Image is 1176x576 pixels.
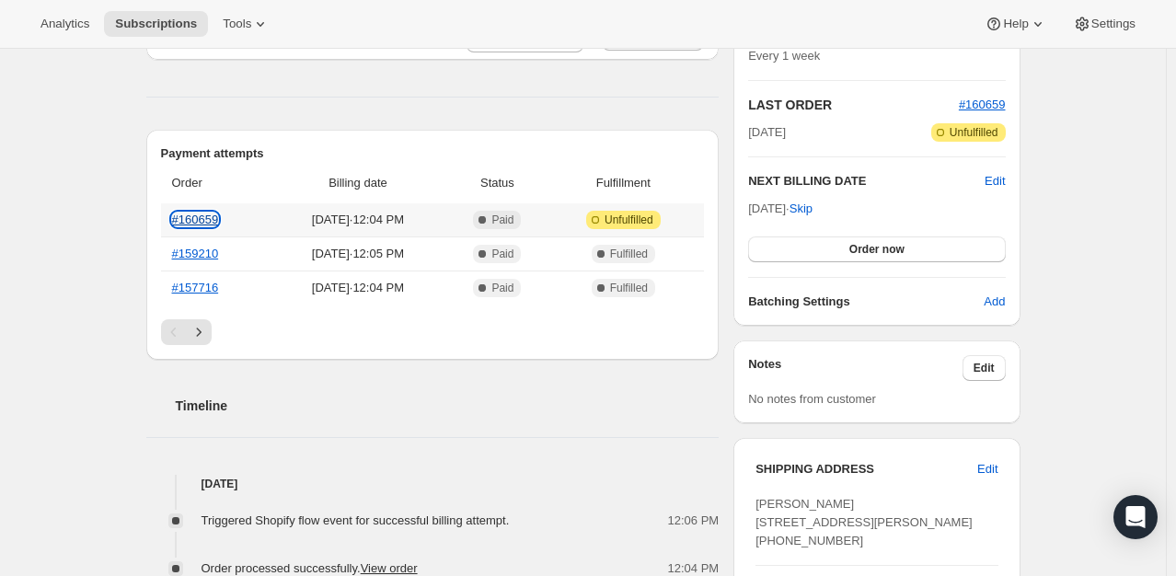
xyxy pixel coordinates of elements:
[973,287,1016,317] button: Add
[748,392,876,406] span: No notes from customer
[748,202,813,215] span: [DATE] ·
[748,49,820,63] span: Every 1 week
[274,174,441,192] span: Billing date
[849,242,905,257] span: Order now
[274,279,441,297] span: [DATE] · 12:04 PM
[748,236,1005,262] button: Order now
[610,281,648,295] span: Fulfilled
[491,247,513,261] span: Paid
[176,397,720,415] h2: Timeline
[668,512,720,530] span: 12:06 PM
[186,319,212,345] button: Next
[610,247,648,261] span: Fulfilled
[202,513,510,527] span: Triggered Shopify flow event for successful billing attempt.
[966,455,1009,484] button: Edit
[605,213,653,227] span: Unfulfilled
[1003,17,1028,31] span: Help
[985,172,1005,190] button: Edit
[172,213,219,226] a: #160659
[104,11,208,37] button: Subscriptions
[161,163,270,203] th: Order
[755,460,977,478] h3: SHIPPING ADDRESS
[950,125,998,140] span: Unfulfilled
[361,561,418,575] a: View order
[172,281,219,294] a: #157716
[274,245,441,263] span: [DATE] · 12:05 PM
[984,293,1005,311] span: Add
[491,213,513,227] span: Paid
[748,123,786,142] span: [DATE]
[790,200,813,218] span: Skip
[223,17,251,31] span: Tools
[29,11,100,37] button: Analytics
[977,460,997,478] span: Edit
[1062,11,1147,37] button: Settings
[748,172,985,190] h2: NEXT BILLING DATE
[161,319,705,345] nav: Pagination
[202,561,418,575] span: Order processed successfully.
[452,174,542,192] span: Status
[274,211,441,229] span: [DATE] · 12:04 PM
[974,361,995,375] span: Edit
[553,174,693,192] span: Fulfillment
[146,475,720,493] h4: [DATE]
[755,497,973,547] span: [PERSON_NAME] [STREET_ADDRESS][PERSON_NAME] [PHONE_NUMBER]
[963,355,1006,381] button: Edit
[1091,17,1136,31] span: Settings
[748,293,984,311] h6: Batching Settings
[974,11,1057,37] button: Help
[40,17,89,31] span: Analytics
[778,194,824,224] button: Skip
[1113,495,1158,539] div: Open Intercom Messenger
[748,96,959,114] h2: LAST ORDER
[959,96,1006,114] button: #160659
[748,355,963,381] h3: Notes
[212,11,281,37] button: Tools
[115,17,197,31] span: Subscriptions
[161,144,705,163] h2: Payment attempts
[491,281,513,295] span: Paid
[172,247,219,260] a: #159210
[959,98,1006,111] a: #160659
